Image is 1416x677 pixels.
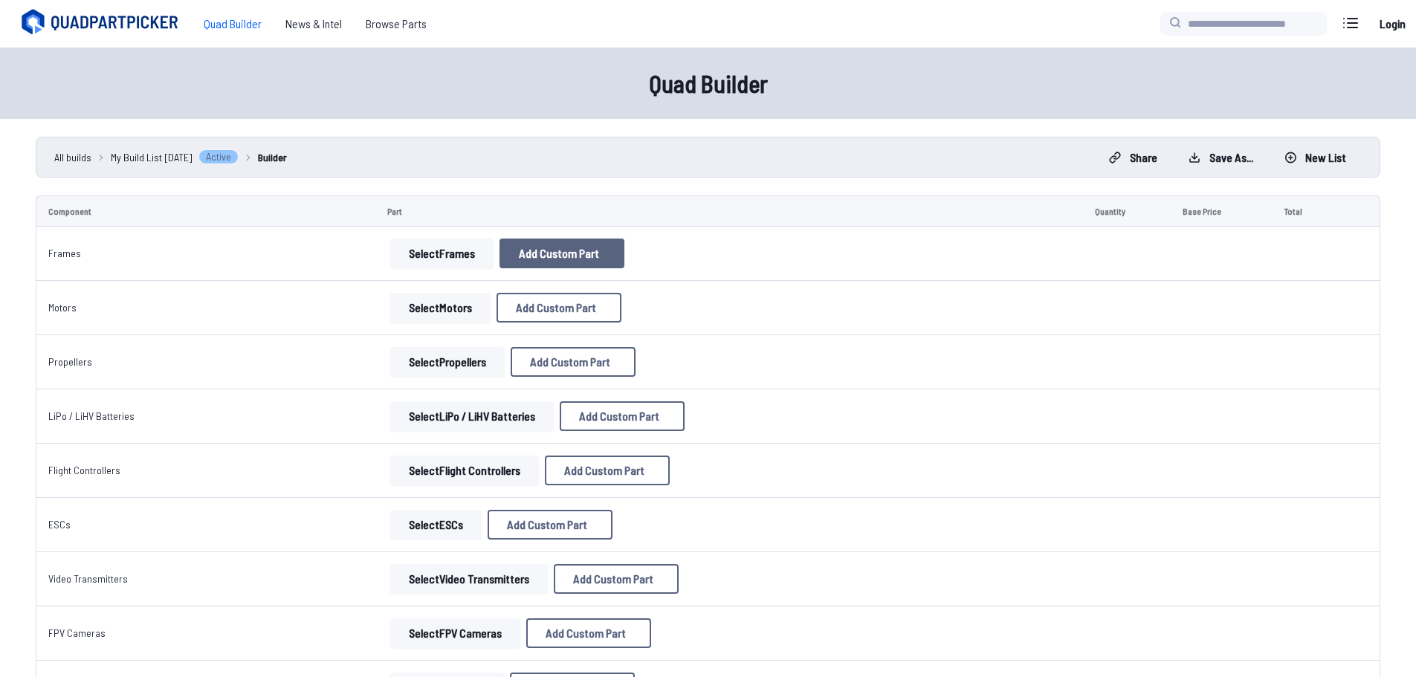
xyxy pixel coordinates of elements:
button: Add Custom Part [554,564,679,594]
button: Save as... [1176,146,1266,169]
button: Add Custom Part [511,347,636,377]
button: Add Custom Part [526,618,651,648]
a: Browse Parts [354,9,439,39]
a: LiPo / LiHV Batteries [48,409,135,422]
h1: Quad Builder [233,65,1184,101]
span: Add Custom Part [507,519,587,531]
a: SelectLiPo / LiHV Batteries [387,401,557,431]
button: SelectFlight Controllers [390,456,539,485]
span: My Build List [DATE] [111,149,193,165]
a: FPV Cameras [48,626,106,639]
a: SelectESCs [387,510,485,540]
a: Quad Builder [192,9,274,39]
span: Add Custom Part [546,627,626,639]
td: Quantity [1083,195,1171,227]
td: Total [1272,195,1340,227]
a: SelectFrames [387,239,497,268]
a: Motors [48,301,77,314]
a: My Build List [DATE]Active [111,149,239,165]
button: SelectLiPo / LiHV Batteries [390,401,554,431]
button: SelectPropellers [390,347,505,377]
button: SelectFPV Cameras [390,618,520,648]
td: Component [36,195,375,227]
a: Frames [48,247,81,259]
a: Builder [258,149,287,165]
span: Active [198,149,239,164]
td: Part [375,195,1083,227]
a: SelectMotors [387,293,494,323]
span: Add Custom Part [573,573,653,585]
a: SelectFlight Controllers [387,456,542,485]
button: Add Custom Part [497,293,621,323]
a: SelectFPV Cameras [387,618,523,648]
button: SelectFrames [390,239,494,268]
button: Add Custom Part [488,510,612,540]
a: ESCs [48,518,71,531]
button: SelectVideo Transmitters [390,564,548,594]
a: SelectVideo Transmitters [387,564,551,594]
a: SelectPropellers [387,347,508,377]
a: Video Transmitters [48,572,128,585]
a: Flight Controllers [48,464,120,476]
button: Add Custom Part [500,239,624,268]
a: Propellers [48,355,92,368]
span: Add Custom Part [519,247,599,259]
a: All builds [54,149,91,165]
button: SelectMotors [390,293,491,323]
td: Base Price [1171,195,1272,227]
span: Add Custom Part [516,302,596,314]
button: Share [1096,146,1170,169]
span: Add Custom Part [564,464,644,476]
span: Add Custom Part [530,356,610,368]
a: Login [1374,9,1410,39]
button: Add Custom Part [560,401,685,431]
button: SelectESCs [390,510,482,540]
button: New List [1272,146,1359,169]
a: News & Intel [274,9,354,39]
button: Add Custom Part [545,456,670,485]
span: Add Custom Part [579,410,659,422]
